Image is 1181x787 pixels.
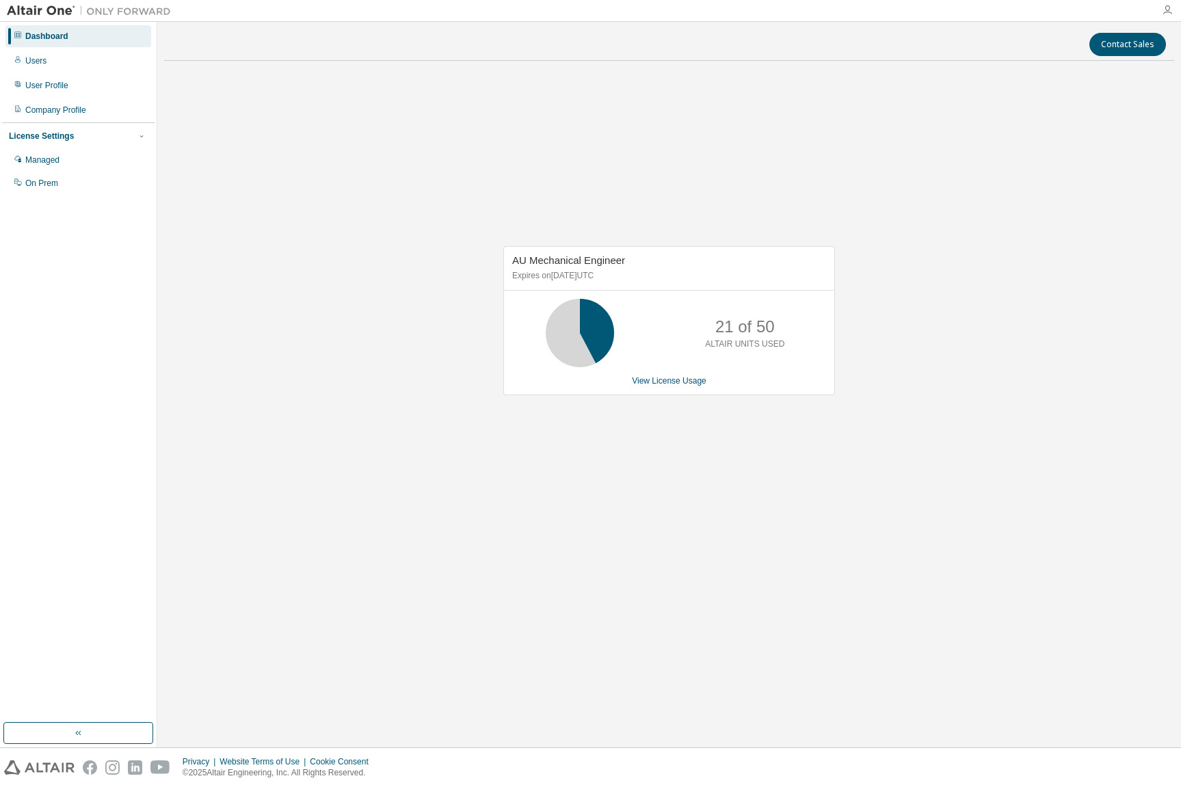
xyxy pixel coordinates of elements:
[25,55,47,66] div: Users
[1089,33,1166,56] button: Contact Sales
[512,270,823,282] p: Expires on [DATE] UTC
[632,376,706,386] a: View License Usage
[25,105,86,116] div: Company Profile
[183,756,220,767] div: Privacy
[105,760,120,775] img: instagram.svg
[310,756,376,767] div: Cookie Consent
[83,760,97,775] img: facebook.svg
[9,131,74,142] div: License Settings
[4,760,75,775] img: altair_logo.svg
[705,338,784,350] p: ALTAIR UNITS USED
[128,760,142,775] img: linkedin.svg
[25,31,68,42] div: Dashboard
[183,767,377,779] p: © 2025 Altair Engineering, Inc. All Rights Reserved.
[715,315,775,338] p: 21 of 50
[7,4,178,18] img: Altair One
[220,756,310,767] div: Website Terms of Use
[150,760,170,775] img: youtube.svg
[25,80,68,91] div: User Profile
[25,178,58,189] div: On Prem
[512,254,625,266] span: AU Mechanical Engineer
[25,155,59,165] div: Managed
